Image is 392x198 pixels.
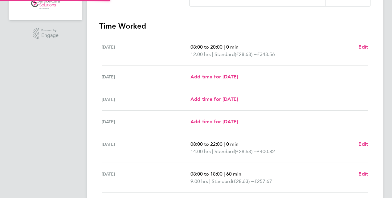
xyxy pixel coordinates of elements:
a: Add time for [DATE] [190,118,238,125]
a: Add time for [DATE] [190,96,238,103]
span: Edit [358,44,368,50]
span: Add time for [DATE] [190,74,238,80]
span: 12.00 hrs [190,51,211,57]
span: £400.82 [257,148,275,154]
span: | [224,171,225,177]
span: (£28.63) = [235,51,257,57]
span: Add time for [DATE] [190,96,238,102]
span: (£28.63) = [232,178,254,184]
a: Edit [358,170,368,178]
span: 08:00 to 22:00 [190,141,223,147]
span: | [224,44,225,50]
a: Edit [358,43,368,51]
span: | [212,51,213,57]
span: Edit [358,171,368,177]
span: 0 min [226,44,239,50]
span: £257.67 [254,178,272,184]
span: (£28.63) = [235,148,257,154]
span: Add time for [DATE] [190,119,238,125]
a: Powered byEngage [33,28,59,39]
div: [DATE] [102,170,190,185]
div: [DATE] [102,43,190,58]
span: | [209,178,210,184]
div: [DATE] [102,118,190,125]
div: [DATE] [102,141,190,155]
div: [DATE] [102,96,190,103]
span: Standard [212,178,232,185]
span: 60 min [226,171,241,177]
span: Standard [214,148,235,155]
span: 08:00 to 20:00 [190,44,223,50]
span: Edit [358,141,368,147]
a: Edit [358,141,368,148]
div: [DATE] [102,73,190,81]
span: Powered by [41,28,59,33]
span: | [224,141,225,147]
span: 08:00 to 18:00 [190,171,223,177]
span: | [212,148,213,154]
span: 9.00 hrs [190,178,208,184]
span: 0 min [226,141,239,147]
span: Standard [214,51,235,58]
h3: Time Worked [99,21,370,31]
span: £343.56 [257,51,275,57]
span: Engage [41,33,59,38]
span: 14.00 hrs [190,148,211,154]
a: Add time for [DATE] [190,73,238,81]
